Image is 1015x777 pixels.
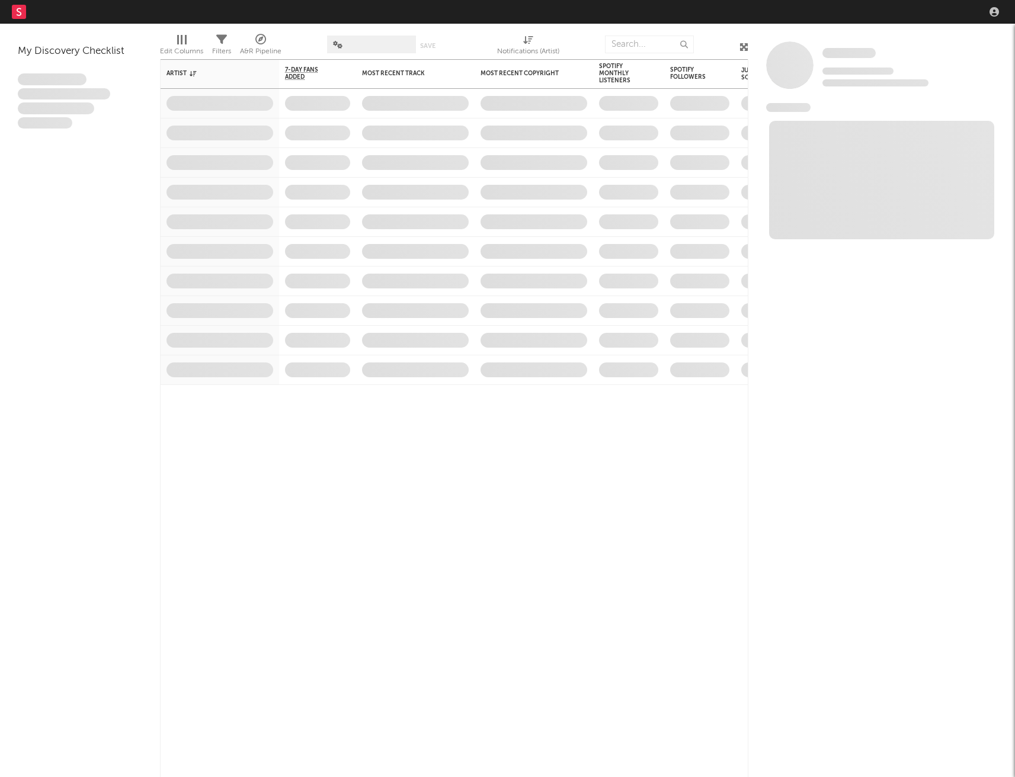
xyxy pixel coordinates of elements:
[240,30,281,64] div: A&R Pipeline
[212,44,231,59] div: Filters
[822,79,928,86] span: 0 fans last week
[167,70,255,77] div: Artist
[766,103,811,112] span: News Feed
[605,36,694,53] input: Search...
[741,67,771,81] div: Jump Score
[718,68,729,79] button: Filter by Spotify Followers
[338,68,350,79] button: Filter by 7-Day Fans Added
[362,70,451,77] div: Most Recent Track
[18,73,87,85] span: Lorem ipsum dolor
[18,102,94,114] span: Praesent ac interdum
[822,48,876,58] span: Some Artist
[18,44,142,59] div: My Discovery Checklist
[822,68,894,75] span: Tracking Since: [DATE]
[670,66,712,81] div: Spotify Followers
[18,117,72,129] span: Aliquam viverra
[497,44,559,59] div: Notifications (Artist)
[575,68,587,79] button: Filter by Most Recent Copyright
[599,63,641,84] div: Spotify Monthly Listeners
[822,47,876,59] a: Some Artist
[160,30,203,64] div: Edit Columns
[18,88,110,100] span: Integer aliquet in purus et
[481,70,569,77] div: Most Recent Copyright
[160,44,203,59] div: Edit Columns
[420,43,436,49] button: Save
[212,30,231,64] div: Filters
[457,68,469,79] button: Filter by Most Recent Track
[497,30,559,64] div: Notifications (Artist)
[646,68,658,79] button: Filter by Spotify Monthly Listeners
[240,44,281,59] div: A&R Pipeline
[285,66,332,81] span: 7-Day Fans Added
[261,68,273,79] button: Filter by Artist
